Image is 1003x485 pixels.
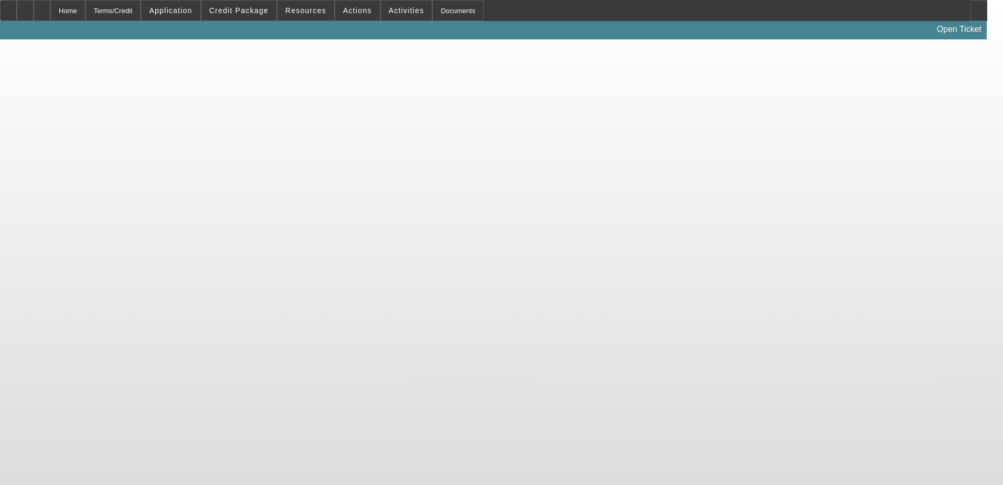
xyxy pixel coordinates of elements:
span: Resources [285,6,326,15]
span: Actions [343,6,372,15]
a: Open Ticket [933,20,986,38]
button: Activities [381,1,432,20]
span: Credit Package [209,6,269,15]
button: Resources [278,1,334,20]
button: Application [141,1,200,20]
span: Activities [389,6,424,15]
button: Actions [335,1,380,20]
button: Credit Package [201,1,276,20]
span: Application [149,6,192,15]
